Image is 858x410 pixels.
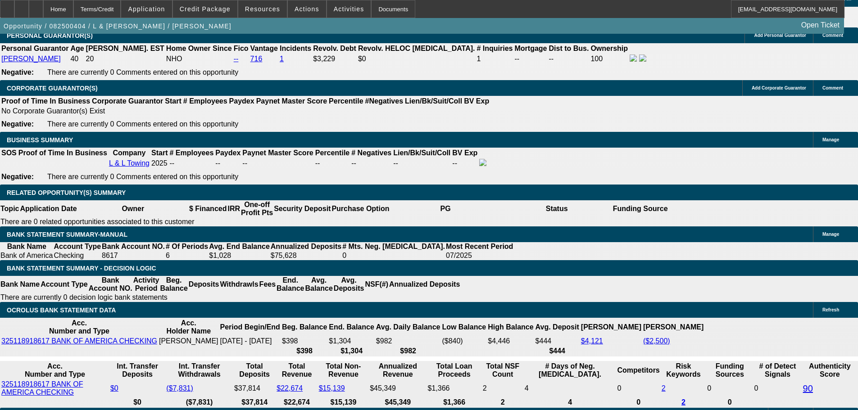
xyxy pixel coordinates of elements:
b: Percentile [315,149,350,157]
th: One-off Profit Pts [241,200,273,217]
th: Acc. Holder Name [159,319,219,336]
img: facebook-icon.png [630,54,637,62]
span: Comment [822,33,843,38]
th: Proof of Time In Business [18,149,108,158]
th: $15,139 [318,398,368,407]
td: $982 [376,337,441,346]
th: End. Balance [328,319,374,336]
th: Deposits [188,276,220,293]
b: Paydex [229,97,254,105]
b: Paynet Master Score [242,149,313,157]
b: Paynet Master Score [256,97,327,105]
th: Annualized Deposits [389,276,460,293]
a: [PERSON_NAME] [1,55,61,63]
td: 0 [617,380,660,397]
span: Credit Package [180,5,231,13]
a: 325118918617 BANK OF AMERICA CHECKING [1,380,83,396]
td: No Corporate Guarantor(s) Exist [1,107,493,116]
b: [PERSON_NAME]. EST [86,45,164,52]
th: $982 [376,347,441,356]
span: Comment [822,86,843,90]
td: 8617 [101,251,165,260]
th: Avg. End Balance [209,242,270,251]
span: Application [128,5,165,13]
th: Status [501,200,613,217]
a: 2 [662,384,666,392]
b: Incidents [280,45,311,52]
a: -- [234,55,239,63]
span: Opportunity / 082500404 / L & [PERSON_NAME] / [PERSON_NAME] [4,23,232,30]
td: 0 [754,380,801,397]
a: 716 [250,55,263,63]
th: Competitors [617,362,660,379]
span: CORPORATE GUARANTOR(S) [7,85,98,92]
div: -- [315,159,350,167]
th: Bank Account NO. [88,276,133,293]
td: $1,028 [209,251,270,260]
td: $1,366 [427,380,481,397]
span: Resources [245,5,280,13]
th: PG [390,200,501,217]
b: Percentile [329,97,363,105]
th: 4 [524,398,616,407]
b: Fico [234,45,249,52]
button: Credit Package [173,0,237,18]
b: Lien/Bk/Suit/Coll [405,97,462,105]
th: Owner [77,200,189,217]
th: Proof of Time In Business [1,97,91,106]
td: 6 [165,251,209,260]
th: Acc. Number and Type [1,362,109,379]
th: High Balance [487,319,534,336]
b: Start [151,149,168,157]
b: Home Owner Since [166,45,232,52]
b: # Inquiries [477,45,513,52]
th: [PERSON_NAME] [581,319,642,336]
th: Bank Account NO. [101,242,165,251]
th: $398 [281,347,327,356]
th: Fees [259,276,276,293]
th: Annualized Deposits [270,242,342,251]
span: Activities [334,5,364,13]
td: $37,814 [234,380,275,397]
th: Funding Source [613,200,668,217]
th: $37,814 [234,398,275,407]
th: Total Loan Proceeds [427,362,481,379]
span: Add Corporate Guarantor [752,86,806,90]
a: 90 [803,383,813,393]
a: $15,139 [319,384,345,392]
th: Acc. Number and Type [1,319,158,336]
b: Paydex [215,149,241,157]
td: 07/2025 [445,251,513,260]
div: -- [351,159,391,167]
span: -- [169,159,174,167]
b: Mortgage [515,45,547,52]
td: -- [215,158,241,168]
td: -- [393,158,451,168]
td: 4 [524,380,616,397]
b: Negative: [1,68,34,76]
td: 2 [482,380,523,397]
a: Open Ticket [798,18,843,33]
th: End. Balance [276,276,304,293]
th: Most Recent Period [445,242,513,251]
a: ($2,500) [643,337,670,345]
th: $ Financed [189,200,227,217]
th: Sum of the Total NSF Count and Total Overdraft Fee Count from Ocrolus [482,362,523,379]
a: 325118918617 BANK OF AMERICA CHECKING [1,337,157,345]
th: IRR [227,200,241,217]
th: $1,304 [328,347,374,356]
td: $4,446 [487,337,534,346]
td: $0 [358,54,476,64]
td: 0 [342,251,445,260]
th: Total Revenue [276,362,317,379]
td: [PERSON_NAME] [159,337,219,346]
th: Account Type [54,242,102,251]
th: Avg. Deposits [333,276,365,293]
b: Negative: [1,173,34,180]
th: $444 [535,347,580,356]
th: Account Type [40,276,88,293]
td: $398 [281,337,327,346]
th: Security Deposit [273,200,331,217]
th: # Mts. Neg. [MEDICAL_DATA]. [342,242,445,251]
th: Period Begin/End [220,319,281,336]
